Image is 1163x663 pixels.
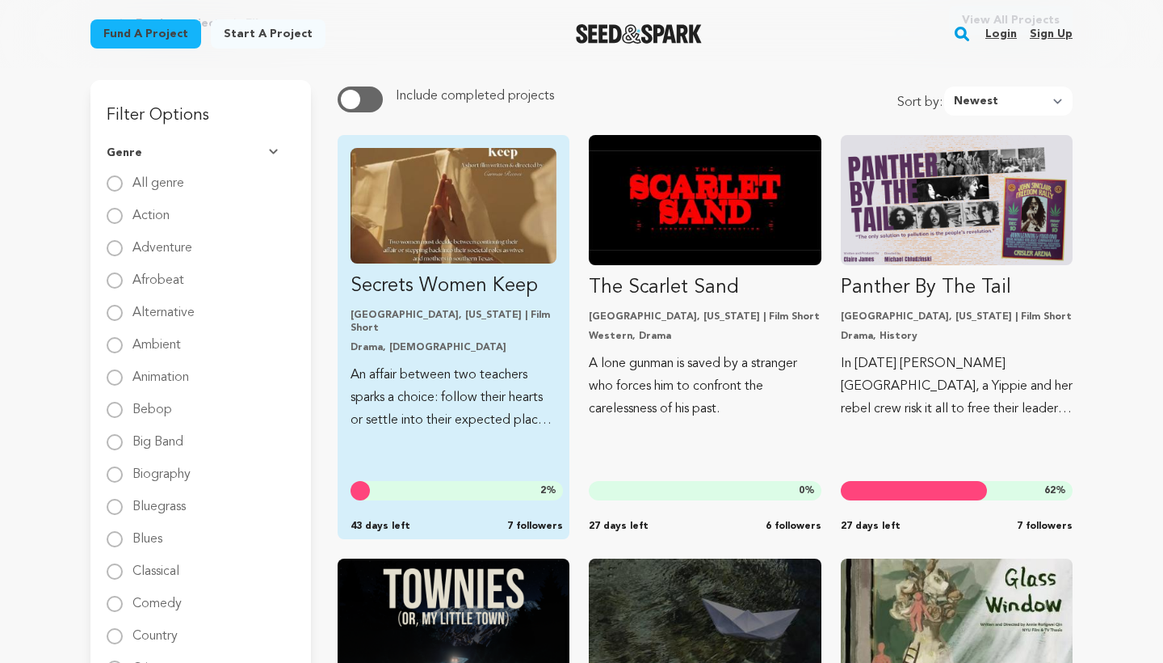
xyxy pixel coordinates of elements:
button: Genre [107,132,295,174]
label: Comedy [132,585,182,610]
span: Sort by: [897,93,945,116]
label: Country [132,617,178,643]
label: Biography [132,455,191,481]
label: Afrobeat [132,261,184,287]
label: All genre [132,164,184,190]
span: 62 [1044,486,1056,496]
span: 7 followers [507,520,563,533]
p: [GEOGRAPHIC_DATA], [US_STATE] | Film Short [841,310,1073,323]
span: 6 followers [766,520,821,533]
h3: Filter Options [90,80,311,132]
p: Panther By The Tail [841,275,1073,301]
span: 2 [540,486,546,496]
a: Fund The Scarlet Sand [589,135,821,420]
label: Alternative [132,293,195,319]
a: Start a project [211,19,325,49]
label: Classical [132,552,179,578]
label: Big Band [132,423,183,449]
span: 43 days left [351,520,410,533]
p: Western, Drama [589,330,821,343]
p: The Scarlet Sand [589,275,821,301]
label: Ambient [132,326,181,352]
a: Login [985,21,1017,47]
img: Seed&Spark Arrow Down Icon [269,149,282,157]
label: Bluegrass [132,488,186,513]
a: Fund a project [90,19,201,49]
a: Fund Secrets Women Keep [351,148,556,432]
a: Sign up [1030,21,1073,47]
p: A lone gunman is saved by a stranger who forces him to confront the carelessness of his past. [589,353,821,420]
img: Seed&Spark Logo Dark Mode [576,24,703,44]
span: % [1044,484,1066,497]
a: Seed&Spark Homepage [576,24,703,44]
label: Action [132,196,170,222]
p: [GEOGRAPHIC_DATA], [US_STATE] | Film Short [351,309,556,335]
span: 0 [799,486,804,496]
p: An affair between two teachers sparks a choice: follow their hearts or settle into their expected... [351,364,556,432]
span: % [799,484,815,497]
label: Animation [132,358,189,384]
label: Adventure [132,229,192,255]
span: % [540,484,556,497]
p: Drama, [DEMOGRAPHIC_DATA] [351,341,556,354]
span: Genre [107,145,142,161]
label: Blues [132,520,162,546]
p: [GEOGRAPHIC_DATA], [US_STATE] | Film Short [589,310,821,323]
p: Secrets Women Keep [351,273,556,299]
label: Bebop [132,391,172,416]
a: Fund Panther By The Tail [841,135,1073,420]
p: In [DATE] [PERSON_NAME][GEOGRAPHIC_DATA], a Yippie and her rebel crew risk it all to free their l... [841,353,1073,420]
span: 7 followers [1017,520,1073,533]
span: Include completed projects [396,90,554,103]
span: 27 days left [589,520,649,533]
span: 27 days left [841,520,901,533]
p: Drama, History [841,330,1073,343]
